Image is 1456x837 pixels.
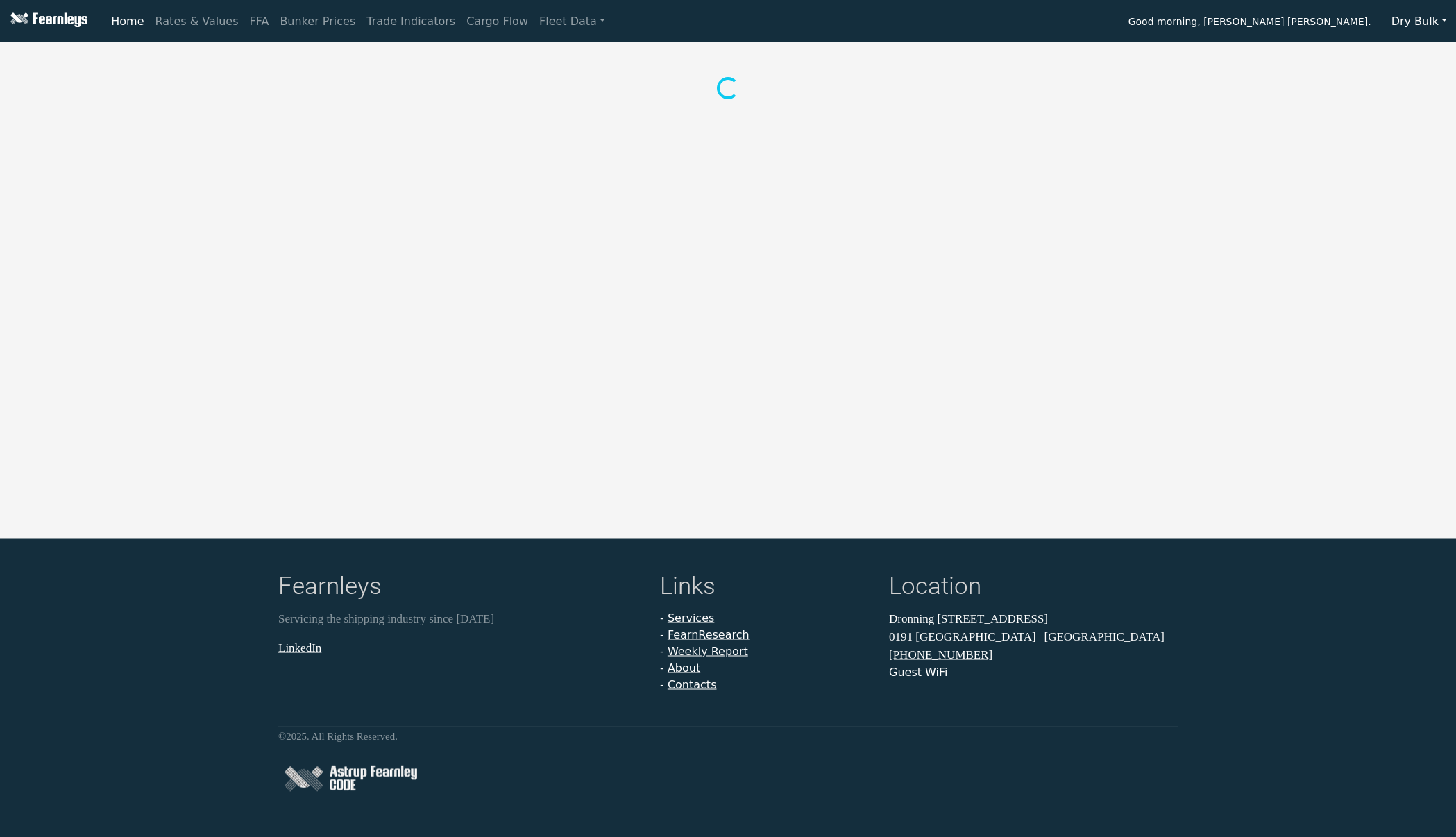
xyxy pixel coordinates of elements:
button: Guest WiFi [889,664,947,681]
a: Bunker Prices [274,8,361,35]
a: Fleet Data [534,8,611,35]
p: 0191 [GEOGRAPHIC_DATA] | [GEOGRAPHIC_DATA] [889,627,1178,645]
li: - [660,610,872,627]
span: Good morning, [PERSON_NAME] [PERSON_NAME]. [1128,11,1371,35]
a: Contacts [668,678,717,691]
a: Rates & Values [150,8,244,35]
h4: Location [889,572,1178,604]
a: FFA [244,8,275,35]
li: - [660,643,872,660]
a: Services [668,611,714,625]
a: About [668,661,700,675]
a: LinkedIn [278,641,321,654]
h4: Fearnleys [278,572,643,604]
a: [PHONE_NUMBER] [889,648,992,661]
small: © 2025 . All Rights Reserved. [278,731,398,742]
img: Fearnleys Logo [7,12,87,30]
a: FearnResearch [668,628,750,641]
p: Servicing the shipping industry since [DATE] [278,610,643,628]
h4: Links [660,572,872,604]
a: Weekly Report [668,645,748,658]
li: - [660,627,872,643]
a: Cargo Flow [461,8,534,35]
a: Trade Indicators [361,8,461,35]
li: - [660,660,872,677]
p: Dronning [STREET_ADDRESS] [889,610,1178,628]
li: - [660,677,872,693]
a: Home [105,8,149,35]
button: Dry Bulk [1382,8,1456,35]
